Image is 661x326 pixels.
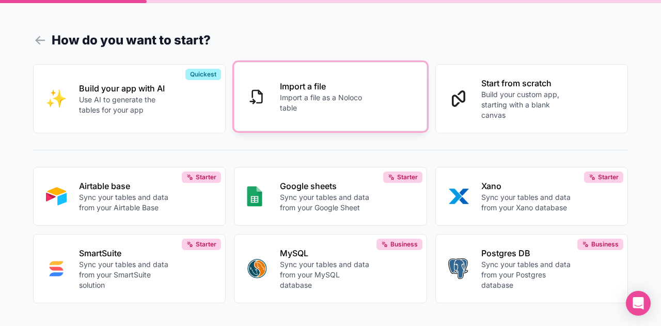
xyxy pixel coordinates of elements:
span: Starter [397,173,418,181]
div: Open Intercom Messenger [626,291,651,316]
p: Start from scratch [481,77,574,89]
p: Airtable base [79,180,171,192]
img: POSTGRES [448,258,468,279]
img: SMART_SUITE [46,258,67,279]
div: Quickest [185,69,221,80]
span: Business [390,240,418,249]
span: Business [591,240,619,249]
button: GOOGLE_SHEETSGoogle sheetsSync your tables and data from your Google SheetStarter [234,167,427,226]
p: Google sheets [280,180,372,192]
button: INTERNAL_WITH_AIBuild your app with AIUse AI to generate the tables for your appQuickest [33,64,226,133]
img: XANO [448,186,469,207]
img: AIRTABLE [46,186,67,207]
p: Sync your tables and data from your SmartSuite solution [79,259,171,290]
p: Build your app with AI [79,82,171,95]
button: AIRTABLEAirtable baseSync your tables and data from your Airtable BaseStarter [33,167,226,226]
p: Import a file [280,80,372,92]
button: MYSQLMySQLSync your tables and data from your MySQL databaseBusiness [234,234,427,303]
img: INTERNAL_WITH_AI [46,88,67,109]
p: Xano [481,180,574,192]
p: Sync your tables and data from your Google Sheet [280,192,372,213]
p: Sync your tables and data from your Xano database [481,192,574,213]
p: Build your custom app, starting with a blank canvas [481,89,574,120]
p: Sync your tables and data from your Airtable Base [79,192,171,213]
img: GOOGLE_SHEETS [247,186,262,207]
p: Use AI to generate the tables for your app [79,95,171,115]
p: Postgres DB [481,247,574,259]
p: Import a file as a Noloco table [280,92,372,113]
button: Start from scratchBuild your custom app, starting with a blank canvas [435,64,628,133]
button: XANOXanoSync your tables and data from your Xano databaseStarter [435,167,628,226]
span: Starter [598,173,619,181]
button: POSTGRESPostgres DBSync your tables and data from your Postgres databaseBusiness [435,234,628,303]
p: MySQL [280,247,372,259]
p: Sync your tables and data from your MySQL database [280,259,372,290]
span: Starter [196,173,216,181]
h1: How do you want to start? [33,31,628,50]
span: Starter [196,240,216,249]
img: MYSQL [247,258,267,279]
p: SmartSuite [79,247,171,259]
p: Sync your tables and data from your Postgres database [481,259,574,290]
button: Import a fileImport a file as a Noloco table [234,62,427,131]
button: SMART_SUITESmartSuiteSync your tables and data from your SmartSuite solutionStarter [33,234,226,303]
